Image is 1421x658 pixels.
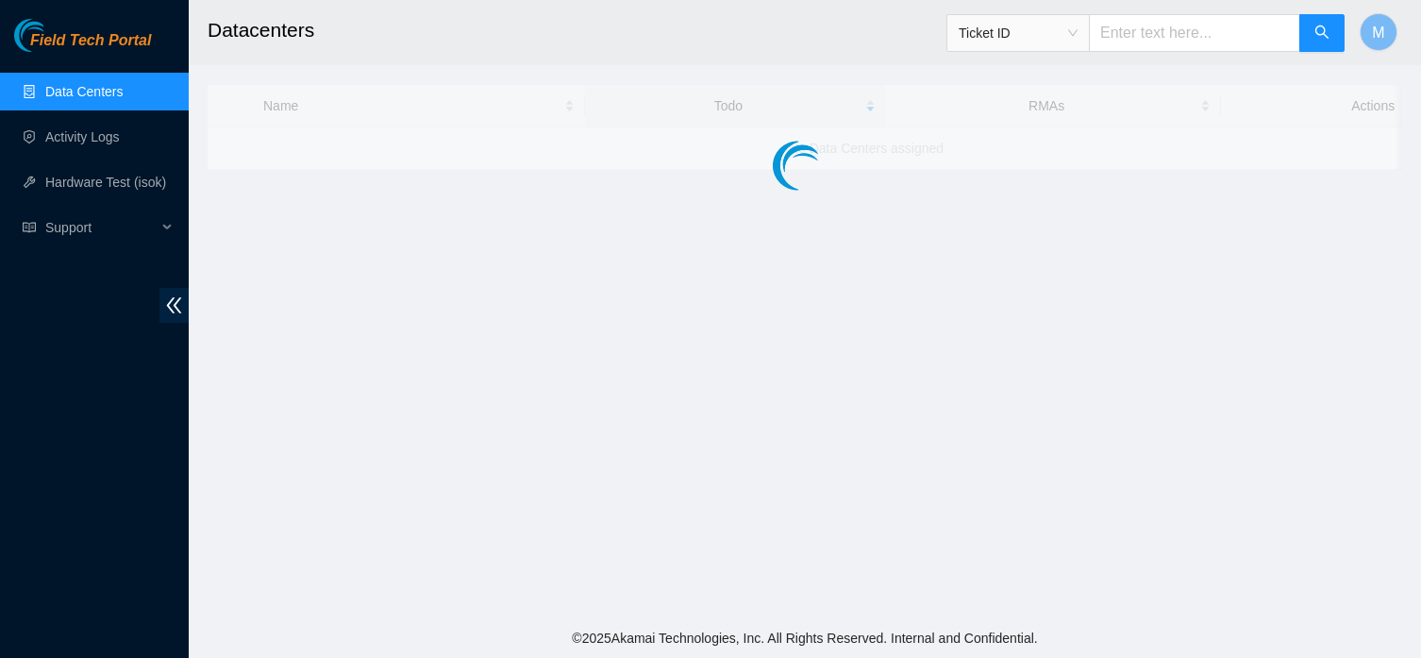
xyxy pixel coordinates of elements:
[1360,13,1397,51] button: M
[45,175,166,190] a: Hardware Test (isok)
[159,288,189,323] span: double-left
[45,129,120,144] a: Activity Logs
[23,221,36,234] span: read
[959,19,1078,47] span: Ticket ID
[30,32,151,50] span: Field Tech Portal
[1314,25,1329,42] span: search
[14,19,95,52] img: Akamai Technologies
[1299,14,1345,52] button: search
[1089,14,1300,52] input: Enter text here...
[14,34,151,59] a: Akamai TechnologiesField Tech Portal
[189,618,1421,658] footer: © 2025 Akamai Technologies, Inc. All Rights Reserved. Internal and Confidential.
[45,84,123,99] a: Data Centers
[1372,21,1384,44] span: M
[45,209,157,246] span: Support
